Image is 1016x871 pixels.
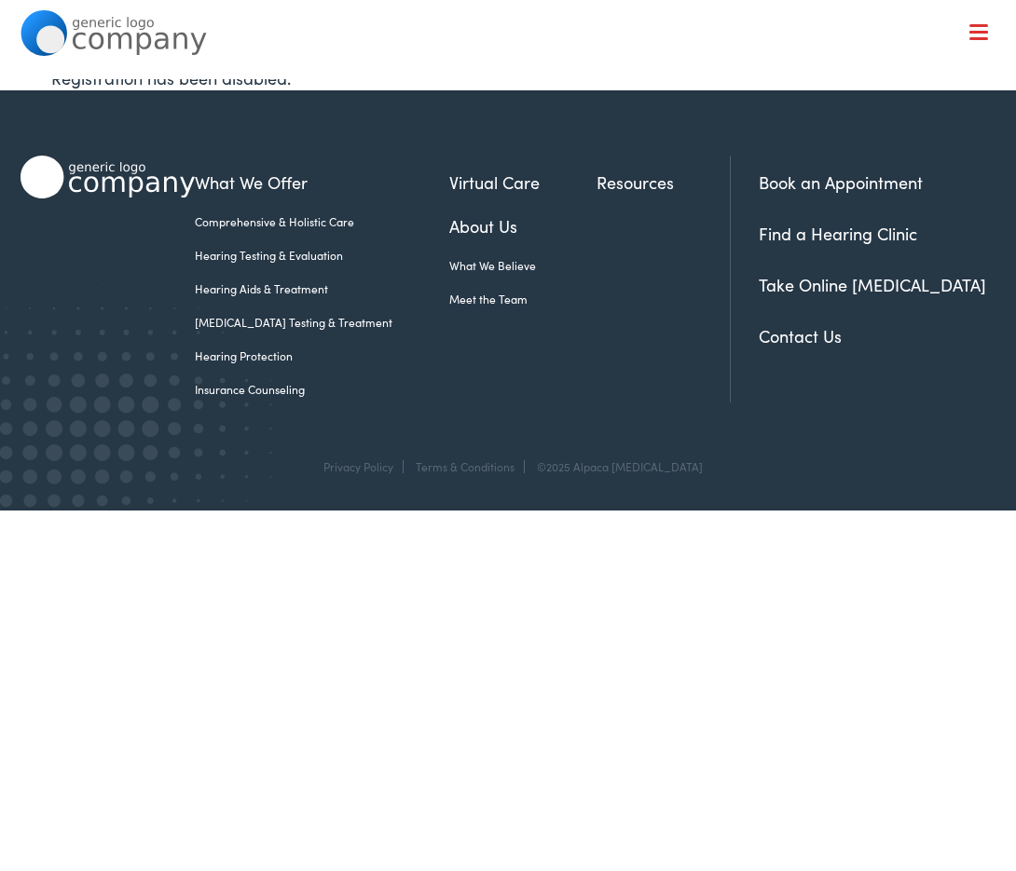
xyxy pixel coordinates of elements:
[195,213,449,230] a: Comprehensive & Holistic Care
[449,291,597,307] a: Meet the Team
[449,170,597,195] a: Virtual Care
[528,460,703,473] div: ©2025 Alpaca [MEDICAL_DATA]
[759,273,986,296] a: Take Online [MEDICAL_DATA]
[759,170,923,194] a: Book an Appointment
[195,381,449,398] a: Insurance Counseling
[759,324,842,347] a: Contact Us
[449,257,597,274] a: What We Believe
[416,458,515,474] a: Terms & Conditions
[195,347,449,364] a: Hearing Protection
[759,222,917,245] a: Find a Hearing Clinic
[195,247,449,264] a: Hearing Testing & Evaluation
[597,170,731,195] a: Resources
[195,280,449,297] a: Hearing Aids & Treatment
[449,213,597,238] a: About Us
[21,156,195,198] img: Alpaca Audiology
[323,458,393,474] a: Privacy Policy
[195,314,449,331] a: [MEDICAL_DATA] Testing & Treatment
[34,75,995,132] a: What We Offer
[195,170,449,195] a: What We Offer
